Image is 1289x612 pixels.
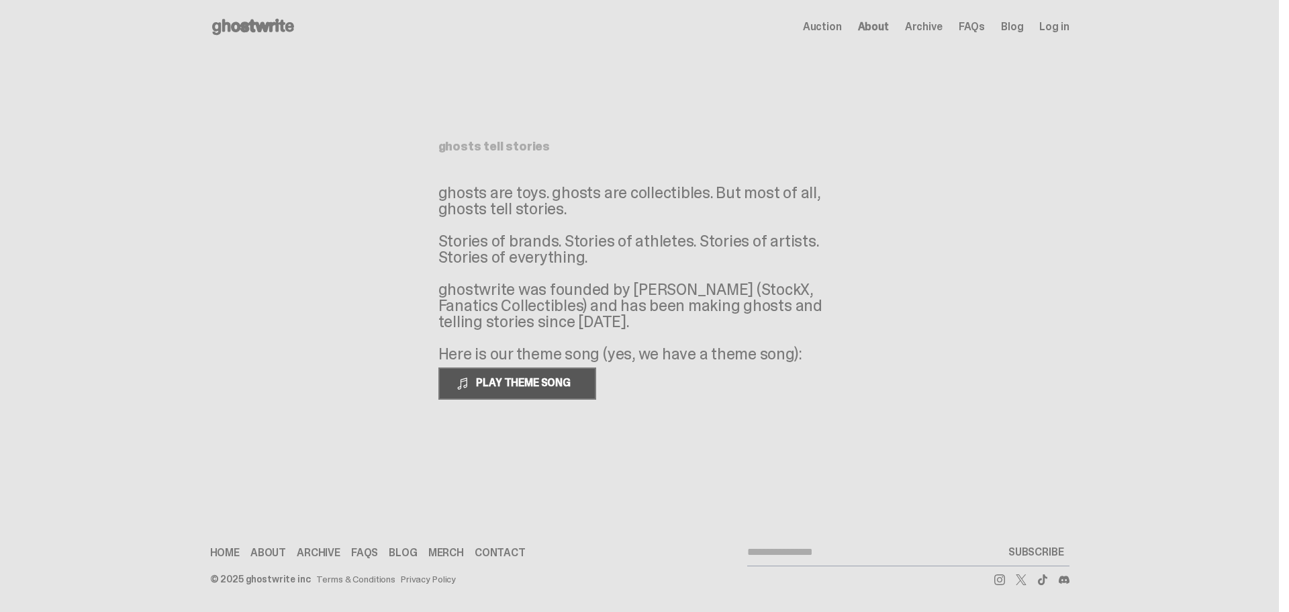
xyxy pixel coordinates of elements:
[250,548,286,558] a: About
[210,548,240,558] a: Home
[428,548,464,558] a: Merch
[351,548,378,558] a: FAQs
[803,21,842,32] a: Auction
[1003,539,1069,566] button: SUBSCRIBE
[297,548,340,558] a: Archive
[905,21,943,32] a: Archive
[438,185,841,362] p: ghosts are toys. ghosts are collectibles. But most of all, ghosts tell stories. Stories of brands...
[858,21,889,32] a: About
[316,574,395,584] a: Terms & Conditions
[1001,21,1023,32] a: Blog
[959,21,985,32] a: FAQs
[389,548,417,558] a: Blog
[438,367,596,400] button: PLAY THEME SONG
[1039,21,1069,32] a: Log in
[210,574,311,584] div: © 2025 ghostwrite inc
[401,574,456,584] a: Privacy Policy
[438,140,841,152] h1: ghosts tell stories
[475,548,526,558] a: Contact
[471,376,579,390] span: PLAY THEME SONG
